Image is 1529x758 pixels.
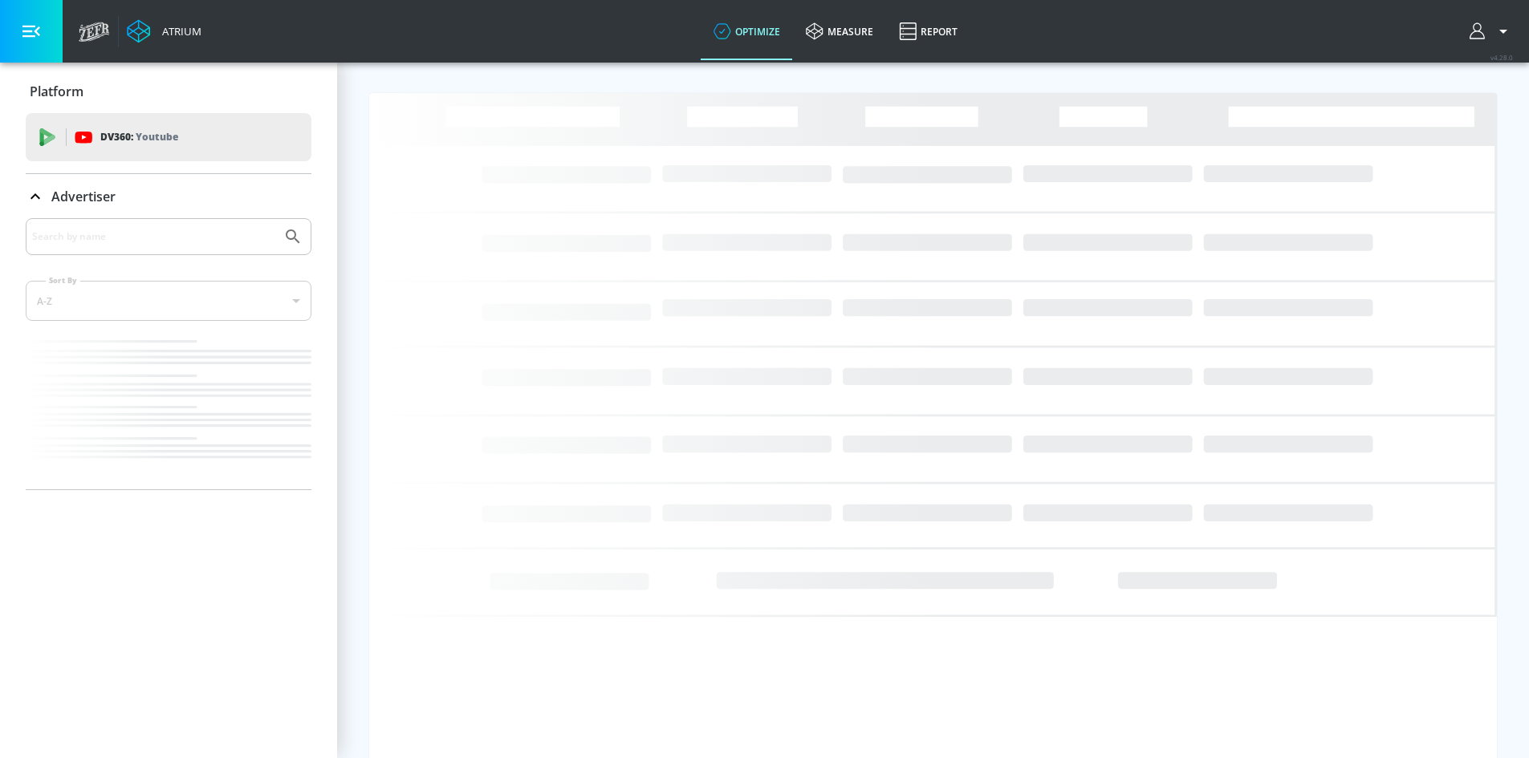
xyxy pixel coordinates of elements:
a: Report [886,2,970,60]
a: measure [793,2,886,60]
div: Advertiser [26,218,311,489]
span: v 4.28.0 [1490,53,1513,62]
a: Atrium [127,19,201,43]
p: DV360: [100,128,178,146]
p: Platform [30,83,83,100]
p: Advertiser [51,188,116,205]
label: Sort By [46,275,80,286]
div: Atrium [156,24,201,39]
div: Advertiser [26,174,311,219]
div: Platform [26,69,311,114]
a: optimize [701,2,793,60]
div: A-Z [26,281,311,321]
nav: list of Advertiser [26,334,311,489]
p: Youtube [136,128,178,145]
input: Search by name [32,226,275,247]
div: DV360: Youtube [26,113,311,161]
